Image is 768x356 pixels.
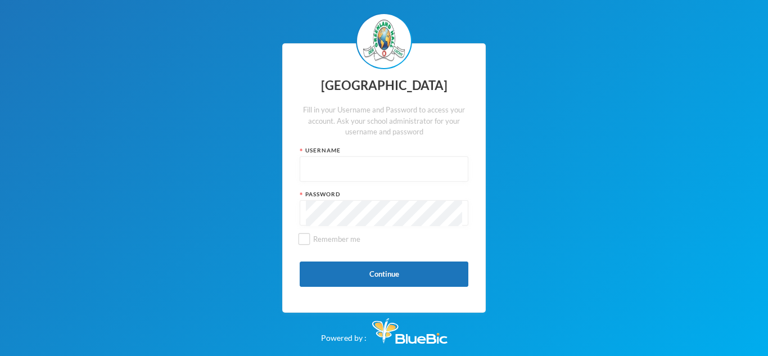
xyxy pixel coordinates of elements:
[372,318,448,344] img: Bluebic
[300,262,468,287] button: Continue
[300,75,468,97] div: [GEOGRAPHIC_DATA]
[321,313,448,344] div: Powered by :
[300,146,468,155] div: Username
[309,235,365,244] span: Remember me
[300,105,468,138] div: Fill in your Username and Password to access your account. Ask your school administrator for your...
[300,190,468,199] div: Password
